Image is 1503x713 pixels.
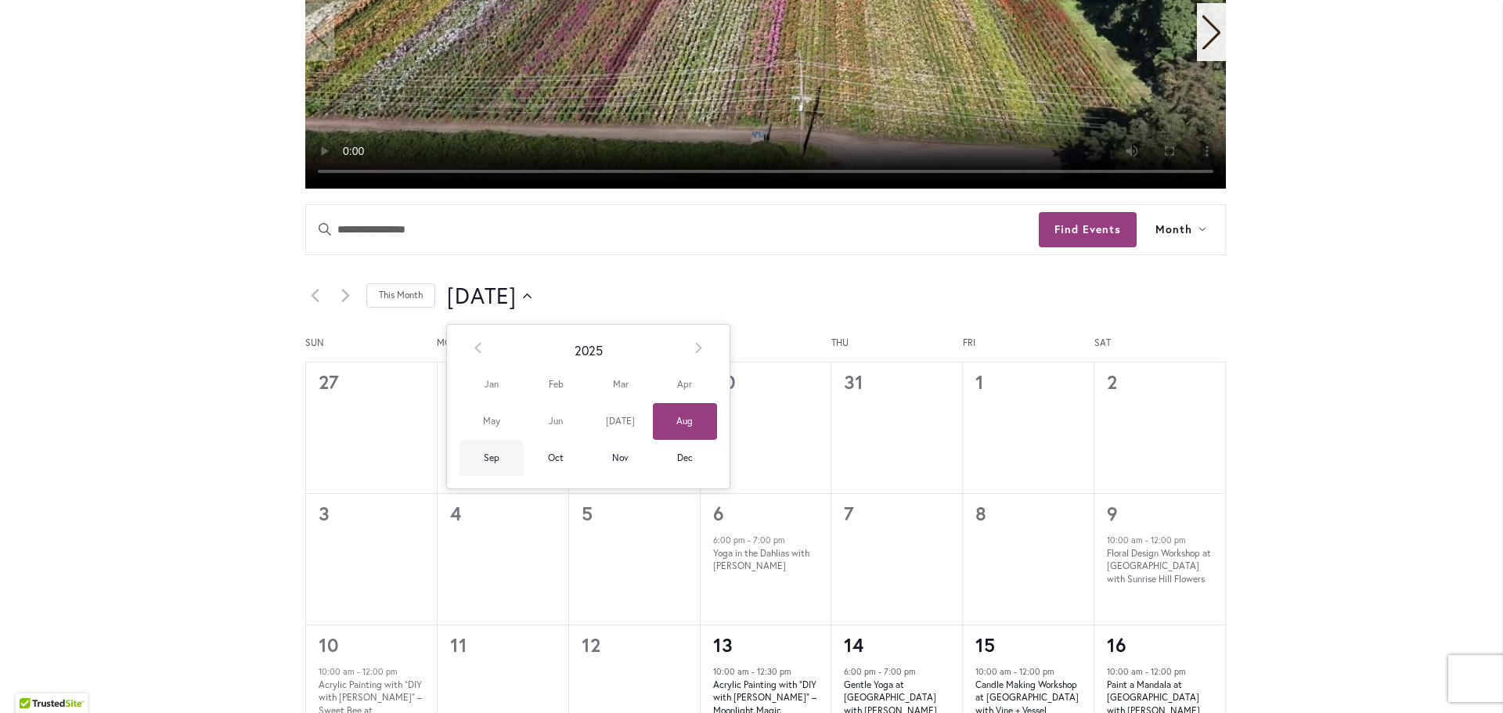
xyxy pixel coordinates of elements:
time: 6:00 pm [713,535,745,546]
a: Floral Design Workshop at [GEOGRAPHIC_DATA] with Sunrise Hill Flowers [1107,547,1211,585]
a: 14 [844,632,863,657]
time: 3 [319,501,330,526]
a: 6 [713,501,724,526]
time: 10:00 am [319,666,355,677]
time: 7:00 pm [884,666,916,677]
div: Saturday [1094,337,1226,362]
a: Previous month [305,286,324,305]
span: Mon [437,337,568,350]
span: - [748,535,751,546]
span: - [751,666,755,677]
span: Jan [460,366,524,403]
span: - [1145,666,1148,677]
time: 7:00 pm [753,535,785,546]
a: 10 [319,632,339,657]
span: Month [1155,221,1192,239]
span: May [460,403,524,440]
time: 4 [450,501,461,526]
time: 31 [844,369,863,394]
time: 1 [975,369,984,394]
span: Nov [589,440,653,477]
div: Monday [437,337,568,362]
a: Yoga in the Dahlias with [PERSON_NAME] [713,547,809,573]
span: Mar [589,366,653,403]
a: Next month [336,286,355,305]
span: - [357,666,360,677]
button: Click to toggle datepicker [447,280,532,311]
a: Click to select the current month [366,283,435,308]
span: Jun [524,403,588,440]
button: Find Events [1039,212,1137,247]
th: 2025 [496,325,680,367]
div: Sunday [305,337,437,362]
div: Wednesday [700,337,831,362]
time: 12:00 pm [1019,666,1054,677]
button: Month [1137,205,1225,254]
span: [DATE] [447,280,517,311]
a: 16 [1107,632,1126,657]
div: Thursday [831,337,963,362]
span: - [878,666,881,677]
div: Friday [963,337,1094,362]
a: 15 [975,632,995,657]
iframe: Launch Accessibility Center [12,657,56,701]
span: - [1145,535,1148,546]
time: 12:00 pm [362,666,398,677]
span: Sat [1094,337,1226,350]
span: Thu [831,337,963,350]
a: 13 [713,632,733,657]
time: 12:00 pm [1151,535,1186,546]
input: Enter Keyword. Search for events by Keyword. [306,205,1039,254]
time: 8 [975,501,986,526]
time: 10:00 am [713,666,749,677]
span: - [1014,666,1017,677]
span: Sun [305,337,437,350]
span: Sep [460,440,524,477]
time: 5 [582,501,593,526]
span: Feb [524,366,588,403]
time: 2 [1107,369,1117,394]
time: 10:00 am [1107,666,1143,677]
time: 11 [450,632,467,657]
span: Oct [524,440,588,477]
span: Fri [963,337,1094,350]
span: Apr [653,366,717,403]
time: 12:30 pm [757,666,791,677]
time: 10:00 am [975,666,1011,677]
time: 10:00 am [1107,535,1143,546]
time: 27 [319,369,339,394]
span: Aug [653,403,717,440]
time: 12:00 pm [1151,666,1186,677]
time: 12 [582,632,600,657]
time: 6:00 pm [844,666,876,677]
span: Dec [653,440,717,477]
span: [DATE] [589,403,653,440]
time: 7 [844,501,854,526]
a: 9 [1107,501,1118,526]
span: Wed [700,337,831,350]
